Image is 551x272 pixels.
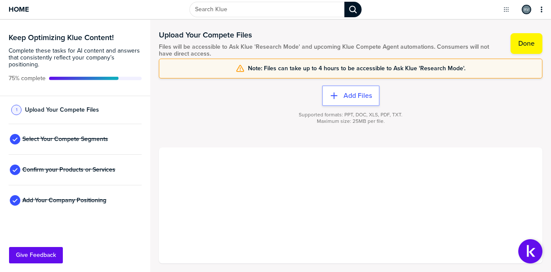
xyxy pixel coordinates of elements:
[159,30,502,40] h1: Upload Your Compete Files
[248,65,465,72] span: Note: Files can take up to 4 hours to be accessible to Ask Klue 'Research Mode'.
[344,91,372,100] label: Add Files
[518,39,535,48] label: Done
[521,4,532,15] a: Edit Profile
[159,44,502,57] span: Files will be accessible to Ask Klue 'Research Mode' and upcoming Klue Compete Agent automations....
[522,5,531,14] div: Ryan Vander Ryk
[25,106,99,113] span: Upload Your Compete Files
[502,5,511,14] button: Open Drop
[22,136,108,143] span: Select Your Compete Segments
[344,2,362,17] div: Search Klue
[523,6,530,13] img: ced9b30f170be31f2139604fa0fe14aa-sml.png
[518,239,542,263] button: Open Support Center
[22,197,106,204] span: Add Your Company Positioning
[9,47,142,68] span: Complete these tasks for AI content and answers that consistently reflect your company’s position...
[9,75,46,82] span: Active
[189,2,344,17] input: Search Klue
[299,112,402,118] span: Supported formats: PPT, DOC, XLS, PDF, TXT.
[9,34,142,41] h3: Keep Optimizing Klue Content!
[16,106,17,113] span: 1
[9,6,29,13] span: Home
[317,118,385,125] span: Maximum size: 25MB per file.
[9,247,63,263] button: Give Feedback
[22,166,115,173] span: Confirm your Products or Services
